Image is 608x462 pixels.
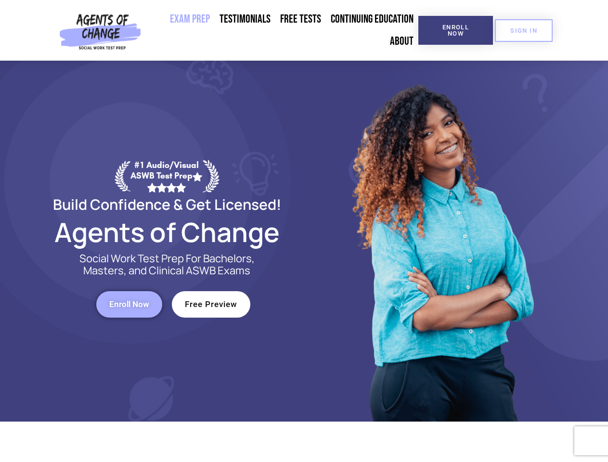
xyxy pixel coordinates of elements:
p: Social Work Test Prep For Bachelors, Masters, and Clinical ASWB Exams [68,253,266,277]
h2: Agents of Change [30,221,304,243]
div: #1 Audio/Visual ASWB Test Prep [130,160,203,192]
nav: Menu [145,8,418,52]
span: Enroll Now [109,300,149,308]
a: SIGN IN [495,19,553,42]
span: SIGN IN [510,27,537,34]
a: Exam Prep [165,8,215,30]
a: Testimonials [215,8,275,30]
a: About [385,30,418,52]
a: Free Tests [275,8,326,30]
a: Enroll Now [96,291,162,318]
a: Continuing Education [326,8,418,30]
span: Enroll Now [434,24,478,37]
a: Enroll Now [418,16,493,45]
img: Website Image 1 (1) [345,61,538,422]
h2: Build Confidence & Get Licensed! [30,197,304,211]
span: Free Preview [185,300,237,308]
a: Free Preview [172,291,250,318]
